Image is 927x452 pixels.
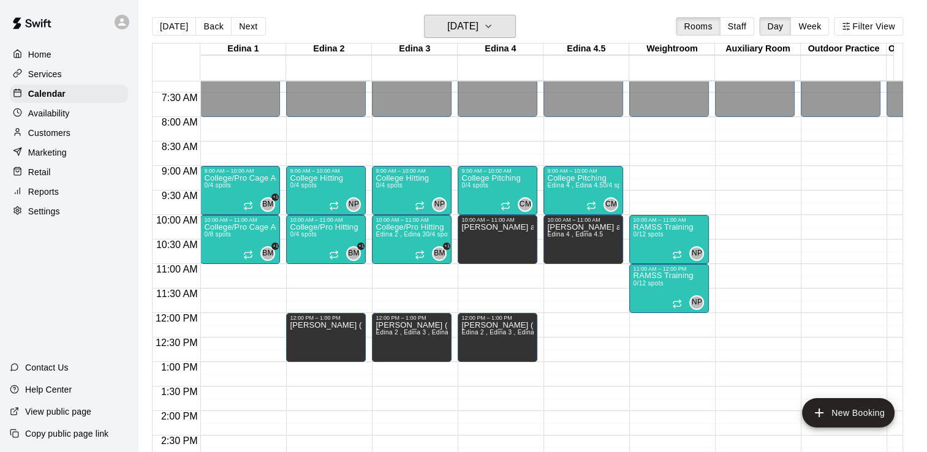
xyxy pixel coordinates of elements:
[437,246,447,261] span: Brett Milazzo & 1 other
[243,250,253,260] span: Recurring event
[10,85,128,103] a: Calendar
[286,313,366,362] div: 12:00 PM – 1:00 PM: Colin Flynn Eval (Hitting and Pitching)
[159,117,201,127] span: 8:00 AM
[443,243,450,250] span: +1
[286,166,366,215] div: 9:00 AM – 10:00 AM: College Hitting
[28,48,51,61] p: Home
[10,183,128,201] a: Reports
[372,166,452,215] div: 9:00 AM – 10:00 AM: College Hitting
[153,313,200,323] span: 12:00 PM
[518,197,532,212] div: Cade Marsolek
[801,43,887,55] div: Outdoor Practice
[159,92,201,103] span: 7:30 AM
[547,182,603,189] span: Edina 4 , Edina 4.5
[434,247,445,260] span: BM
[158,386,201,397] span: 1:30 PM
[195,17,232,36] button: Back
[271,243,279,250] span: +1
[28,186,59,198] p: Reports
[376,329,453,336] span: Edina 2 , Edina 3 , Edina 4
[603,182,630,189] span: 0/4 spots filled
[461,315,534,321] div: 12:00 PM – 1:00 PM
[10,124,128,142] a: Customers
[629,264,709,313] div: 11:00 AM – 12:00 PM: RAMSS Training
[329,201,339,211] span: Recurring event
[159,190,201,201] span: 9:30 AM
[802,398,895,428] button: add
[458,43,543,55] div: Edina 4
[458,166,537,215] div: 9:00 AM – 10:00 AM: College Pitching
[10,163,128,181] a: Retail
[265,197,275,212] span: Brett Milazzo & 1 other
[376,315,448,321] div: 12:00 PM – 1:00 PM
[424,15,516,38] button: [DATE]
[290,217,362,223] div: 10:00 AM – 11:00 AM
[329,250,339,260] span: Recurring event
[461,168,534,174] div: 9:00 AM – 10:00 AM
[28,68,62,80] p: Services
[520,198,531,211] span: CM
[715,43,801,55] div: Auxiliary Room
[10,143,128,162] a: Marketing
[204,231,231,238] span: 0/8 spots filled
[28,107,70,119] p: Availability
[547,217,619,223] div: 10:00 AM – 11:00 AM
[432,246,447,261] div: Brett Milazzo
[426,231,453,238] span: 0/4 spots filled
[629,43,715,55] div: Weightroom
[153,215,201,225] span: 10:00 AM
[692,296,702,309] span: NP
[458,215,537,264] div: 10:00 AM – 11:00 AM: Harry Blum assessment/session (Cade)
[231,17,265,36] button: Next
[158,411,201,421] span: 2:00 PM
[633,217,705,223] div: 10:00 AM – 11:00 AM
[204,182,231,189] span: 0/4 spots filled
[376,231,426,238] span: Edina 2 , Edina 3
[153,288,201,299] span: 11:30 AM
[10,45,128,64] a: Home
[10,104,128,122] a: Availability
[260,197,275,212] div: Brett Milazzo
[434,198,445,211] span: NP
[290,231,317,238] span: 0/4 spots filled
[158,362,201,372] span: 1:00 PM
[372,215,452,264] div: 10:00 AM – 11:00 AM: College/Pro Hitting
[10,65,128,83] a: Services
[676,17,720,36] button: Rooms
[243,201,253,211] span: Recurring event
[605,198,617,211] span: CM
[357,243,365,250] span: +1
[200,215,280,264] div: 10:00 AM – 11:00 AM: College/Pro Cage Access (Hitting)
[204,168,276,174] div: 9:00 AM – 10:00 AM
[461,182,488,189] span: 0/4 spots filled
[28,146,67,159] p: Marketing
[25,383,72,396] p: Help Center
[759,17,791,36] button: Day
[153,337,200,348] span: 12:30 PM
[415,250,425,260] span: Recurring event
[262,198,274,211] span: BM
[547,168,619,174] div: 9:00 AM – 10:00 AM
[10,202,128,220] a: Settings
[633,231,663,238] span: 0/12 spots filled
[290,182,317,189] span: 0/4 spots filled
[25,428,108,440] p: Copy public page link
[376,168,448,174] div: 9:00 AM – 10:00 AM
[152,17,196,36] button: [DATE]
[689,295,704,310] div: Nick Pinkelman
[694,246,704,261] span: Nick Pinkelman
[523,197,532,212] span: Cade Marsolek
[461,217,534,223] div: 10:00 AM – 11:00 AM
[290,168,362,174] div: 9:00 AM – 10:00 AM
[346,197,361,212] div: Nick Pinkelman
[461,329,539,336] span: Edina 2 , Edina 3 , Edina 4
[346,246,361,261] div: Brett Milazzo
[351,197,361,212] span: Nick Pinkelman
[290,315,362,321] div: 12:00 PM – 1:00 PM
